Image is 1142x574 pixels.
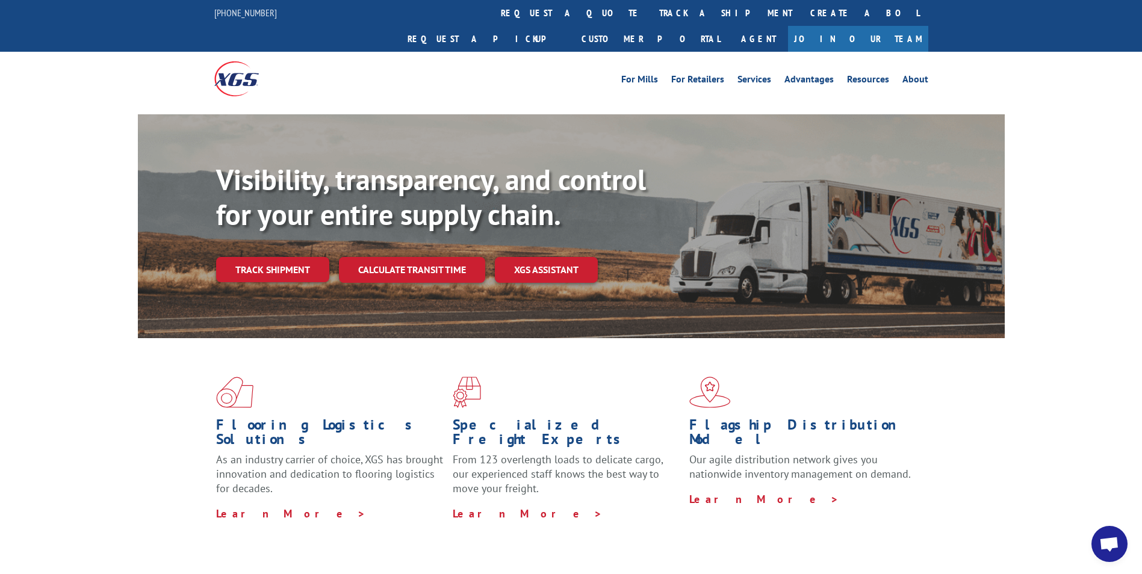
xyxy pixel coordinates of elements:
[784,75,834,88] a: Advantages
[453,452,680,506] p: From 123 overlength loads to delicate cargo, our experienced staff knows the best way to move you...
[453,507,603,520] a: Learn More >
[737,75,771,88] a: Services
[689,377,731,408] img: xgs-icon-flagship-distribution-model-red
[671,75,724,88] a: For Retailers
[729,26,788,52] a: Agent
[847,75,889,88] a: Resources
[453,377,481,408] img: xgs-icon-focused-on-flooring-red
[902,75,928,88] a: About
[1091,526,1128,562] a: Open chat
[216,507,366,520] a: Learn More >
[216,257,329,282] a: Track shipment
[453,418,680,452] h1: Specialized Freight Experts
[621,75,658,88] a: For Mills
[216,452,443,495] span: As an industry carrier of choice, XGS has brought innovation and dedication to flooring logistics...
[689,452,911,481] span: Our agile distribution network gives you nationwide inventory management on demand.
[339,257,485,283] a: Calculate transit time
[216,377,253,408] img: xgs-icon-total-supply-chain-intelligence-red
[689,492,839,506] a: Learn More >
[216,418,444,452] h1: Flooring Logistics Solutions
[573,26,729,52] a: Customer Portal
[788,26,928,52] a: Join Our Team
[495,257,598,283] a: XGS ASSISTANT
[399,26,573,52] a: Request a pickup
[214,7,277,19] a: [PHONE_NUMBER]
[689,418,917,452] h1: Flagship Distribution Model
[216,161,646,233] b: Visibility, transparency, and control for your entire supply chain.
